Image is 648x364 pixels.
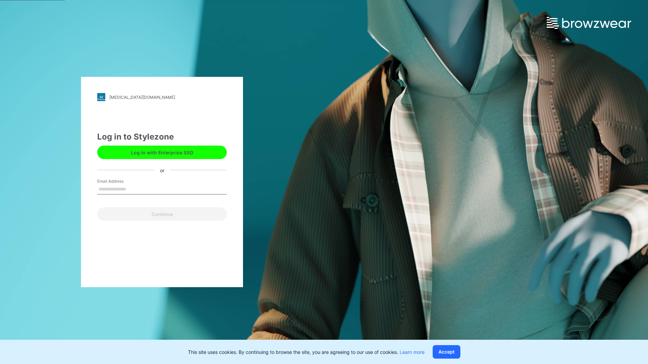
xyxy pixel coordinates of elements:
[433,345,460,359] button: Accept
[97,93,105,101] img: stylezone-logo.562084cfcfab977791bfbf7441f1a819.svg
[97,93,227,101] a: [MEDICAL_DATA][DOMAIN_NAME]
[109,95,175,100] div: [MEDICAL_DATA][DOMAIN_NAME]
[97,178,144,184] label: Email Address
[547,17,631,29] img: browzwear-logo.e42bd6dac1945053ebaf764b6aa21510.svg
[400,349,425,355] a: Learn more
[188,348,425,356] p: This site uses cookies. By continuing to browse the site, you are agreeing to our use of cookies.
[97,131,227,143] div: Log in to Stylezone
[155,166,170,174] div: or
[97,146,227,159] button: Log in with Enterprise SSO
